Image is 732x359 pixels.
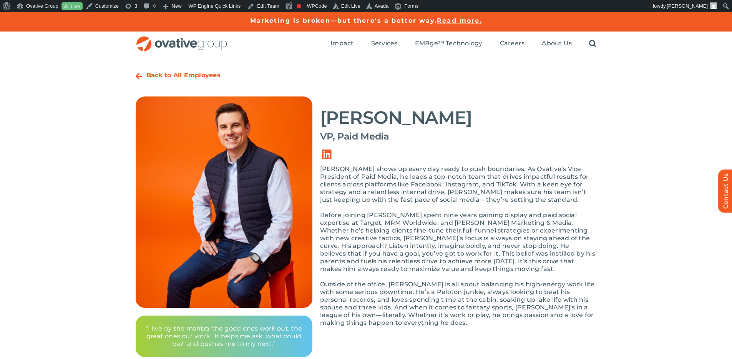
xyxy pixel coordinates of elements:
span: About Us [542,40,572,47]
img: Bio – Andy [136,96,312,308]
a: Services [371,40,398,48]
a: Link to https://ovative.com/about-us/people/ [136,73,143,80]
a: Marketing is broken—but there's a better way. [250,17,437,24]
span: [PERSON_NAME] [667,3,708,9]
span: Services [371,40,398,47]
p: “I live by the mantra ‘the good ones work out, the great ones out work.’ It helps me ask ‘what co... [145,325,303,348]
a: OG_Full_horizontal_RGB [136,35,228,43]
a: Back to All Employees [146,71,221,79]
p: [PERSON_NAME] shows up every day ready to push boundaries. As Ovative’s Vice President of Paid Me... [320,165,597,204]
h2: [PERSON_NAME] [320,108,597,127]
a: Link to https://www.linkedin.com/in/andrewdavidpierce/ [316,144,338,165]
span: Impact [330,40,354,47]
a: About Us [542,40,572,48]
span: EMRge™ Technology [415,40,483,47]
a: Live [61,2,83,10]
p: Outside of the office, [PERSON_NAME] is all about balancing his high-energy work life with some s... [320,281,597,327]
a: Read more. [437,17,482,24]
span: Careers [500,40,525,47]
nav: Menu [330,32,596,56]
a: EMRge™ Technology [415,40,483,48]
a: Impact [330,40,354,48]
a: Careers [500,40,525,48]
p: Before joining [PERSON_NAME] spent nine years gaining display and paid social expertise at Target... [320,211,597,273]
h4: VP, Paid Media [320,131,597,142]
a: Search [589,40,596,48]
div: Focus keyphrase not set [297,4,301,8]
